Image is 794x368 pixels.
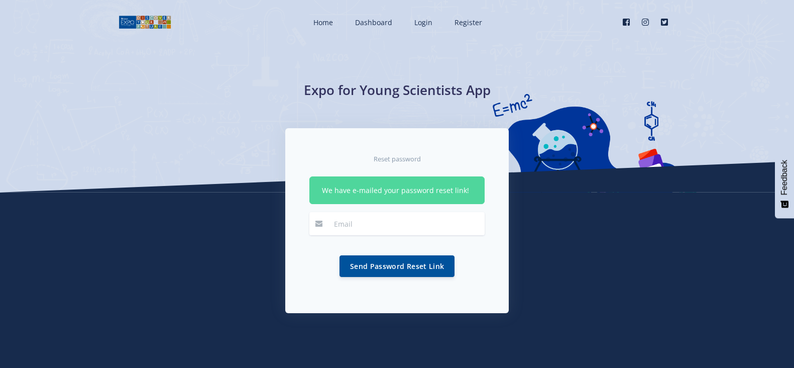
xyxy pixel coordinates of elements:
[339,255,455,277] button: Send Password Reset Link
[374,154,421,163] small: Reset password
[214,80,581,100] h1: Expo for Young Scientists App
[355,18,392,27] span: Dashboard
[455,18,482,27] span: Register
[313,18,333,27] span: Home
[775,150,794,218] button: Feedback - Show survey
[309,176,485,204] div: We have e-mailed your password reset link!
[780,160,789,195] span: Feedback
[414,18,432,27] span: Login
[404,9,440,36] a: Login
[345,9,400,36] a: Dashboard
[303,9,341,36] a: Home
[328,212,485,235] input: Email
[119,15,171,30] img: logo01.png
[444,9,490,36] a: Register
